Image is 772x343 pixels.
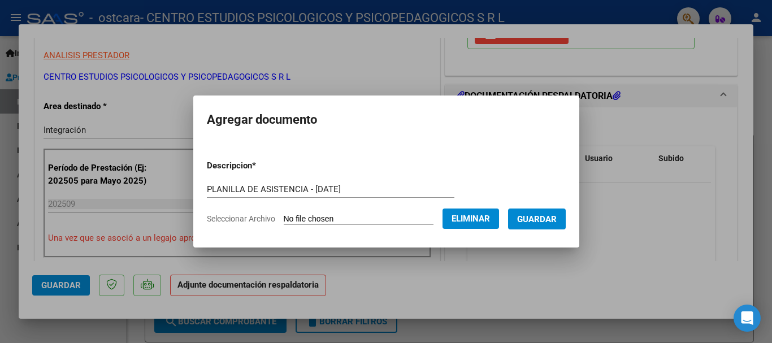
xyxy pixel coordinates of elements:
[207,159,315,172] p: Descripcion
[508,209,566,229] button: Guardar
[452,214,490,224] span: Eliminar
[207,109,566,131] h2: Agregar documento
[517,214,557,224] span: Guardar
[207,214,275,223] span: Seleccionar Archivo
[734,305,761,332] div: Open Intercom Messenger
[443,209,499,229] button: Eliminar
